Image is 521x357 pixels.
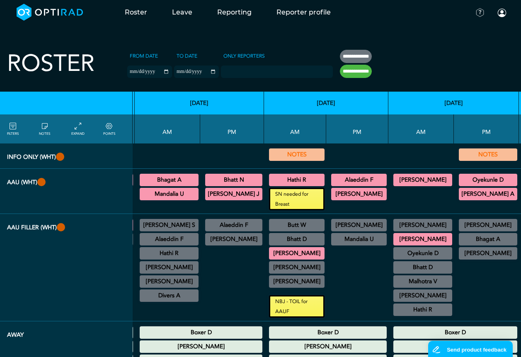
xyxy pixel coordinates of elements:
div: Annual Leave 00:00 - 23:59 [393,340,517,353]
a: show/hide notes [39,121,50,136]
div: General CT/General MRI/General XR 08:00 - 13:00 [269,219,325,231]
summary: Bhagat A [141,175,197,185]
th: AM [388,114,454,143]
div: ROTA published 24/9 BB 19:00 - 20:00 [459,148,517,161]
label: From date [127,50,160,62]
th: [DATE] [388,92,519,114]
summary: [PERSON_NAME] [395,220,451,230]
summary: [PERSON_NAME] A [460,189,516,199]
summary: Bhatt N [206,175,261,185]
div: General CT/General MRI/General XR 13:00 - 14:00 [331,219,387,231]
summary: [PERSON_NAME] [141,262,197,272]
div: US Diagnostic MSK/US Interventional MSK 09:00 - 12:30 [393,261,452,274]
summary: [PERSON_NAME] [395,291,451,301]
h2: Roster [7,50,95,78]
label: Only Reporters [221,50,267,62]
summary: [PERSON_NAME] [332,189,385,199]
summary: Boxer D [270,328,385,338]
summary: Boxer D [395,328,516,338]
summary: [PERSON_NAME] [270,248,323,258]
summary: [PERSON_NAME] [270,262,323,272]
summary: Butt W [270,220,323,230]
summary: Alaeddin F [141,234,197,244]
th: PM [454,114,519,143]
div: CT Trauma & Urgent/MRI Trauma & Urgent 13:30 - 18:30 [205,188,262,200]
summary: Alaeddin F [206,220,261,230]
summary: [PERSON_NAME] [141,342,261,352]
div: MRI Lead 10:30 - 11:30 [393,289,452,302]
summary: Malhotra V [395,277,451,287]
div: CT Trauma & Urgent/MRI Trauma & Urgent 13:30 - 18:30 [331,188,387,200]
div: Annual Leave 00:00 - 23:59 [269,326,387,339]
summary: [PERSON_NAME] [460,248,516,258]
small: NBJ - TOIL for AAUF [270,296,323,316]
summary: Oyekunle D [395,248,451,258]
summary: [PERSON_NAME] [395,342,516,352]
div: Professional Leave 00:00 - 23:59 [140,340,262,353]
label: To date [174,50,200,62]
summary: Mandalia U [332,234,385,244]
summary: NOTES [270,150,323,160]
div: CT Trauma & Urgent/MRI Trauma & Urgent 13:30 - 18:30 [459,188,517,200]
summary: [PERSON_NAME] [141,277,197,287]
img: brand-opti-rad-logos-blue-and-white-d2f68631ba2948856bd03f2d395fb146ddc8fb01b4b6e9315ea85fa773367... [17,4,83,21]
div: CT Trauma & Urgent/MRI Trauma & Urgent 08:30 - 13:30 [269,233,325,245]
div: US General Paediatric 09:30 - 13:00 [140,247,199,260]
div: Annual Leave 00:00 - 23:59 [140,326,262,339]
summary: [PERSON_NAME] [460,220,516,230]
summary: Hathi R [141,248,197,258]
div: General US 13:00 - 16:30 [205,219,262,231]
div: CT Trauma & Urgent/MRI Trauma & Urgent 13:30 - 18:30 [459,233,517,245]
th: [DATE] [264,92,388,114]
a: collapse/expand entries [71,121,85,136]
a: collapse/expand expected points [103,121,115,136]
summary: Bhatt D [395,262,451,272]
summary: Hathi R [270,175,323,185]
summary: Boxer D [141,328,261,338]
th: AM [135,114,200,143]
div: CT Trauma & Urgent/MRI Trauma & Urgent 13:30 - 18:30 [459,174,517,186]
div: ImE Lead till 1/4/2026 13:00 - 17:00 [459,219,517,231]
div: CT Trauma & Urgent/MRI Trauma & Urgent 13:30 - 18:30 [331,174,387,186]
div: CT Trauma & Urgent/MRI Trauma & Urgent 13:30 - 18:30 [331,233,387,245]
summary: Divers A [141,291,197,301]
div: General CT/General MRI/General XR 10:00 - 13:30 [140,261,199,274]
div: Off Site 08:30 - 13:30 [269,261,325,274]
summary: [PERSON_NAME] [206,234,261,244]
input: null [222,67,263,74]
div: CT Trauma & Urgent/MRI Trauma & Urgent 08:30 - 13:30 [269,247,325,260]
a: FILTERS [7,121,19,136]
div: Breast 08:00 - 11:00 [140,219,199,231]
summary: [PERSON_NAME] [395,234,451,244]
div: CT Trauma & Urgent/MRI Trauma & Urgent 08:30 - 13:30 [140,188,199,200]
div: Maternity Leave 00:00 - 23:59 [269,340,387,353]
div: Annual Leave 00:00 - 23:59 [393,326,517,339]
th: PM [326,114,388,143]
div: Radiology management Group meeting 0830-1130 08:30 - 11:30 [269,148,325,161]
summary: Bhatt D [270,234,323,244]
summary: Hathi R [395,305,451,315]
summary: Alaeddin F [332,175,385,185]
summary: [PERSON_NAME] J [206,189,261,199]
summary: Mandalia U [141,189,197,199]
div: CT Trauma & Urgent/MRI Trauma & Urgent 09:30 - 13:00 [140,233,199,245]
summary: [PERSON_NAME] [332,220,385,230]
div: CT Trauma & Urgent/MRI Trauma & Urgent 08:30 - 13:30 [393,174,452,186]
summary: [PERSON_NAME] [270,342,385,352]
div: BR Symptomatic Clinic 08:30 - 12:30 [393,247,452,260]
summary: [PERSON_NAME] [270,277,323,287]
summary: [PERSON_NAME] S [141,220,197,230]
div: General CT/General MRI/General XR 09:30 - 11:30 [393,275,452,288]
summary: [PERSON_NAME] [395,175,451,185]
summary: NOTES [460,150,516,160]
div: CT Gastrointestinal/MRI Gastrointestinal 09:00 - 12:30 [269,275,325,288]
div: CT Trauma & Urgent/MRI Trauma & Urgent 13:30 - 18:30 [205,174,262,186]
div: General CT 11:00 - 12:00 [393,304,452,316]
div: CT Trauma & Urgent/MRI Trauma & Urgent 08:30 - 13:30 [393,233,452,245]
div: No specified Site 08:00 - 09:00 [393,219,452,231]
div: CT Trauma & Urgent/MRI Trauma & Urgent 08:30 - 13:30 [269,174,325,186]
summary: Bhagat A [460,234,516,244]
summary: Oyekunle D [460,175,516,185]
div: CT Trauma & Urgent/MRI Trauma & Urgent 08:30 - 13:30 [140,174,199,186]
small: SN needed for Breast [270,189,323,209]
